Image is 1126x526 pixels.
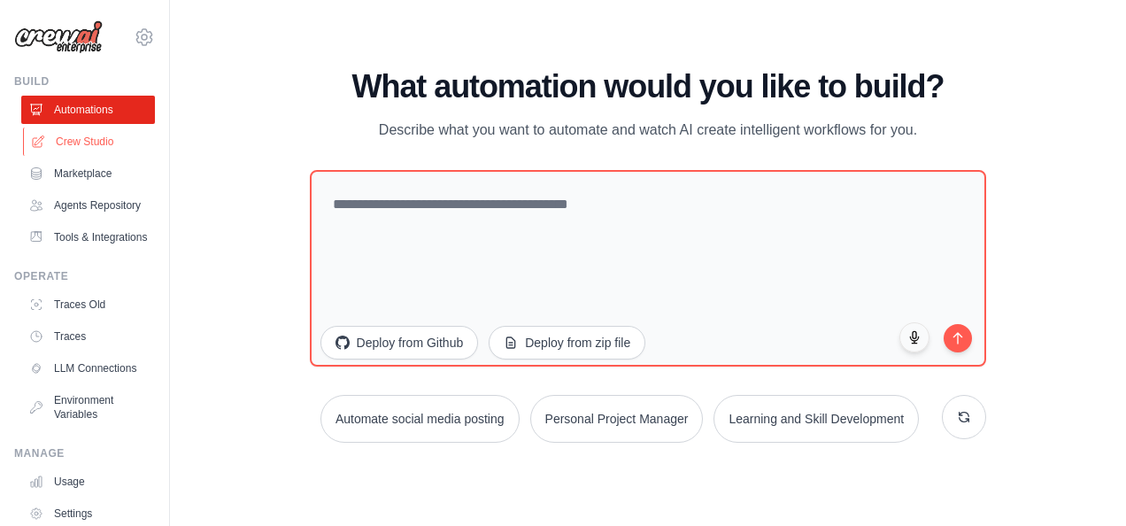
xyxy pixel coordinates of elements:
[310,69,987,104] h1: What automation would you like to build?
[21,354,155,383] a: LLM Connections
[21,468,155,496] a: Usage
[489,326,645,360] button: Deploy from zip file
[23,128,157,156] a: Crew Studio
[713,395,919,443] button: Learning and Skill Development
[21,386,155,429] a: Environment Variables
[14,74,155,89] div: Build
[21,96,155,124] a: Automations
[21,191,155,220] a: Agents Repository
[530,395,704,443] button: Personal Project Manager
[21,290,155,319] a: Traces Old
[1037,441,1126,526] iframe: Chat Widget
[14,269,155,283] div: Operate
[320,326,479,360] button: Deploy from Github
[351,119,945,142] p: Describe what you want to automate and watch AI create intelligent workflows for you.
[14,446,155,460] div: Manage
[21,223,155,251] a: Tools & Integrations
[21,159,155,188] a: Marketplace
[21,322,155,351] a: Traces
[14,20,103,54] img: Logo
[320,395,520,443] button: Automate social media posting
